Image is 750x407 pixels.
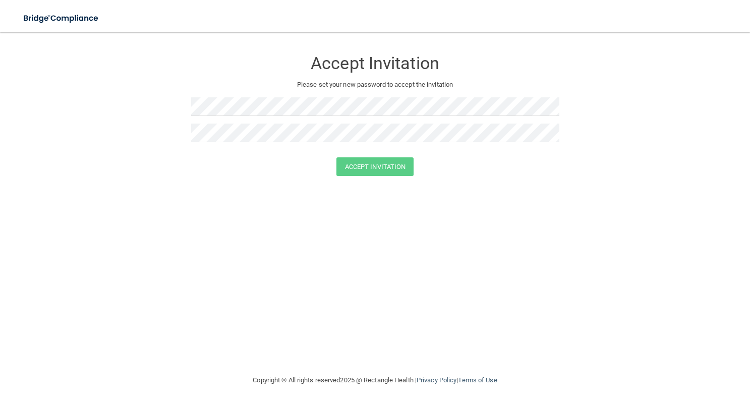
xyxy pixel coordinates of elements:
a: Terms of Use [458,376,497,384]
p: Please set your new password to accept the invitation [199,79,552,91]
a: Privacy Policy [417,376,456,384]
img: bridge_compliance_login_screen.278c3ca4.svg [15,8,108,29]
div: Copyright © All rights reserved 2025 @ Rectangle Health | | [191,364,559,396]
button: Accept Invitation [336,157,414,176]
h3: Accept Invitation [191,54,559,73]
